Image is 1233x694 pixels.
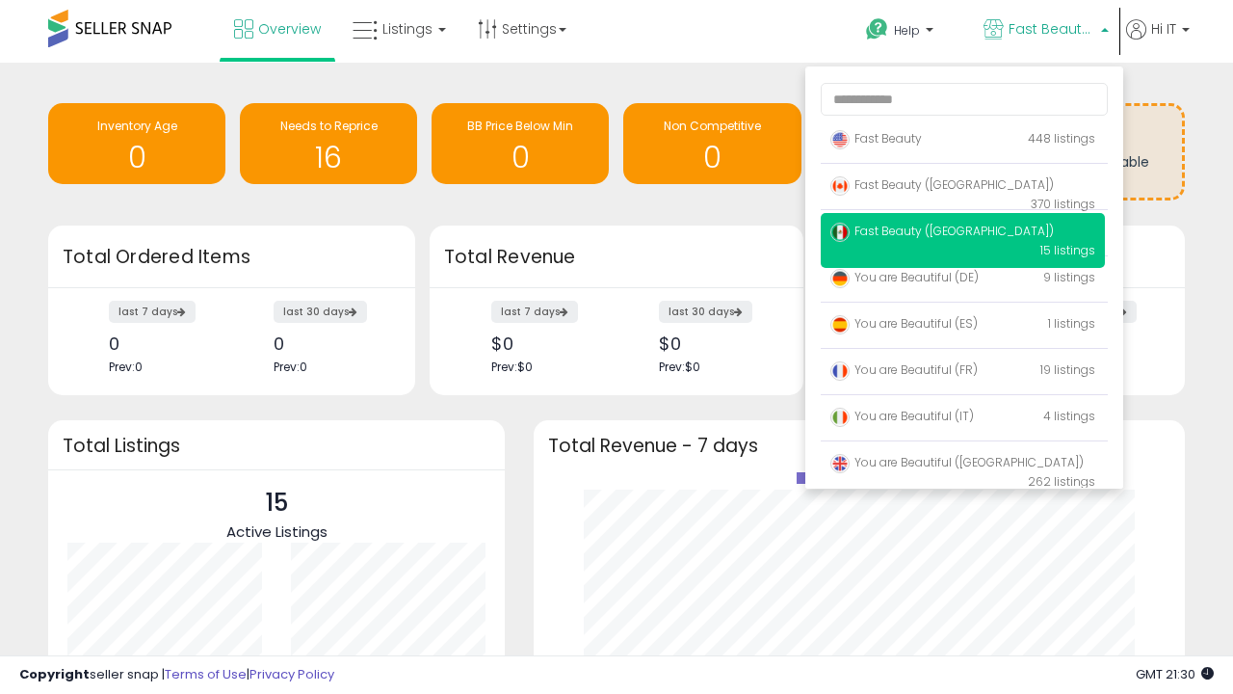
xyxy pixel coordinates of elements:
[441,142,599,173] h1: 0
[830,176,1054,193] span: Fast Beauty ([GEOGRAPHIC_DATA])
[1043,408,1095,424] span: 4 listings
[1048,315,1095,332] span: 1 listings
[274,334,381,354] div: 0
[240,103,417,184] a: Needs to Reprice 16
[258,19,321,39] span: Overview
[249,142,407,173] h1: 16
[249,665,334,683] a: Privacy Policy
[109,301,196,323] label: last 7 days
[1126,19,1190,63] a: Hi IT
[432,103,609,184] a: BB Price Below Min 0
[830,269,979,285] span: You are Beautiful (DE)
[830,269,850,288] img: germany.png
[491,359,533,375] span: Prev: $0
[830,361,978,378] span: You are Beautiful (FR)
[830,130,850,149] img: usa.png
[830,176,850,196] img: canada.png
[491,334,602,354] div: $0
[894,22,920,39] span: Help
[63,244,401,271] h3: Total Ordered Items
[1151,19,1176,39] span: Hi IT
[109,359,143,375] span: Prev: 0
[1028,130,1095,147] span: 448 listings
[109,334,217,354] div: 0
[274,301,367,323] label: last 30 days
[1028,473,1095,490] span: 262 listings
[226,521,328,542] span: Active Listings
[1009,19,1095,39] span: Fast Beauty ([GEOGRAPHIC_DATA])
[830,315,850,334] img: spain.png
[274,359,307,375] span: Prev: 0
[165,665,247,683] a: Terms of Use
[280,118,378,134] span: Needs to Reprice
[659,359,700,375] span: Prev: $0
[491,301,578,323] label: last 7 days
[830,130,922,147] span: Fast Beauty
[58,142,216,173] h1: 0
[830,454,1084,470] span: You are Beautiful ([GEOGRAPHIC_DATA])
[467,118,573,134] span: BB Price Below Min
[664,118,761,134] span: Non Competitive
[623,103,800,184] a: Non Competitive 0
[97,118,177,134] span: Inventory Age
[830,315,978,332] span: You are Beautiful (ES)
[63,439,490,453] h3: Total Listings
[19,665,90,683] strong: Copyright
[1031,196,1095,212] span: 370 listings
[830,361,850,381] img: france.png
[830,223,1054,239] span: Fast Beauty ([GEOGRAPHIC_DATA])
[1040,242,1095,258] span: 15 listings
[830,223,850,242] img: mexico.png
[1040,361,1095,378] span: 19 listings
[830,454,850,473] img: uk.png
[851,3,966,63] a: Help
[444,244,789,271] h3: Total Revenue
[633,142,791,173] h1: 0
[865,17,889,41] i: Get Help
[548,439,1170,453] h3: Total Revenue - 7 days
[659,301,752,323] label: last 30 days
[226,485,328,521] p: 15
[1136,665,1214,683] span: 2025-08-12 21:30 GMT
[19,666,334,684] div: seller snap | |
[1043,269,1095,285] span: 9 listings
[830,408,974,424] span: You are Beautiful (IT)
[659,334,770,354] div: $0
[830,408,850,427] img: italy.png
[48,103,225,184] a: Inventory Age 0
[382,19,433,39] span: Listings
